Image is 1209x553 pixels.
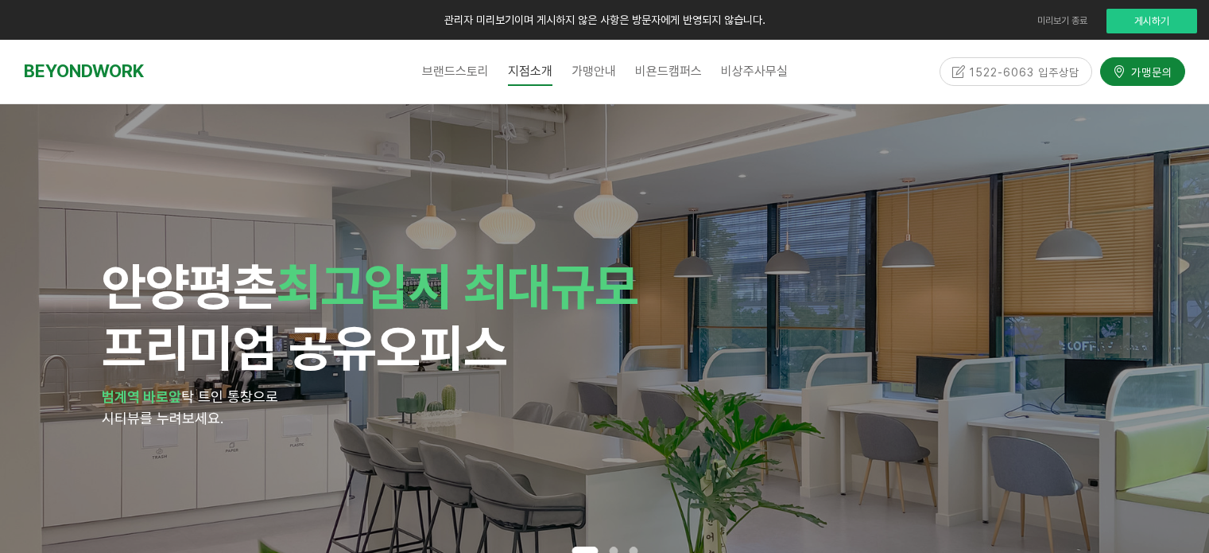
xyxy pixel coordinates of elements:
[562,52,626,92] a: 가맹안내
[189,256,277,317] span: 평촌
[422,64,489,79] span: 브랜드스토리
[711,52,797,92] a: 비상주사무실
[508,56,552,86] span: 지점소개
[444,14,765,26] span: 관리자 미리보기이며 게시하지 않은 사항은 방문자에게 반영되지 않습니다.
[1037,15,1087,26] a: 미리보기 종료
[1100,54,1185,82] a: 가맹문의
[572,64,616,79] span: 가맹안내
[635,64,702,79] span: 비욘드캠퍼스
[413,52,498,92] a: 브랜드스토리
[24,56,144,86] a: BEYONDWORK
[102,388,181,405] strong: 범계역 바로앞
[102,410,223,426] span: 시티뷰를 누려보세요.
[1126,60,1172,76] span: 가맹문의
[1106,9,1197,33] a: 게시하기
[721,64,788,79] span: 비상주사무실
[626,52,711,92] a: 비욘드캠퍼스
[181,388,278,405] span: 탁 트인 통창으로
[277,256,638,317] span: 최고입지 최대규모
[498,52,562,92] a: 지점소개
[102,256,638,378] span: 안양 프리미엄 공유오피스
